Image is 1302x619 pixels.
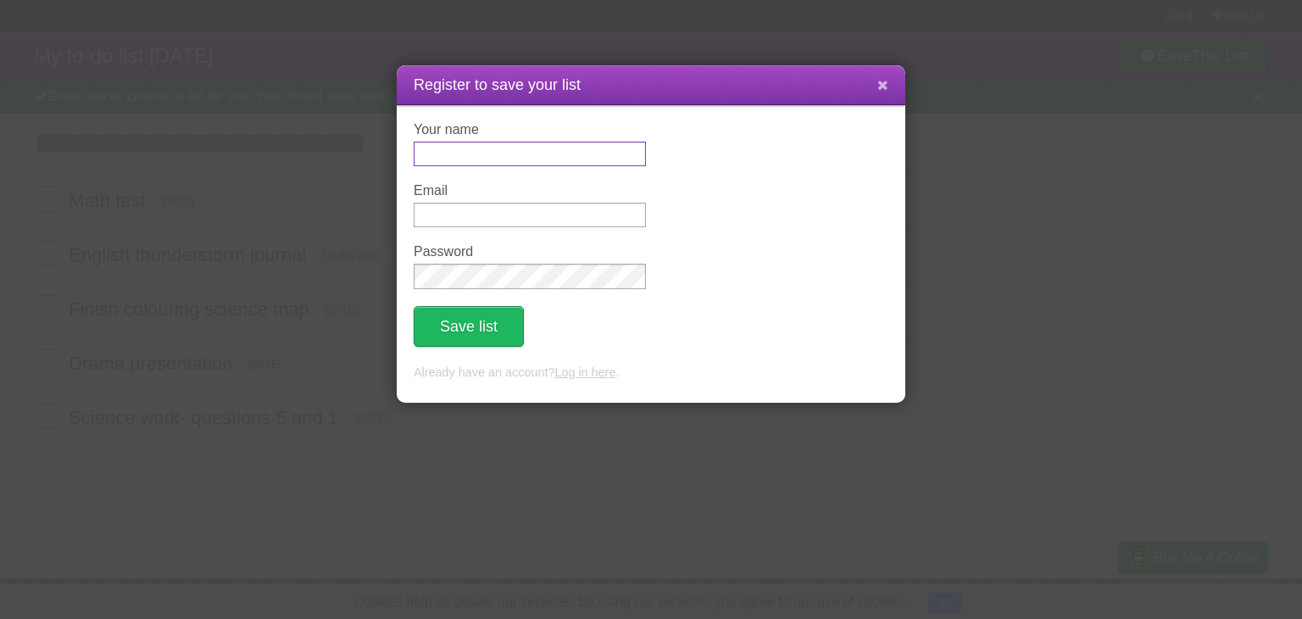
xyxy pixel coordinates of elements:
[554,365,615,379] a: Log in here
[414,122,646,137] label: Your name
[414,306,524,347] button: Save list
[414,364,888,382] p: Already have an account? .
[414,183,646,198] label: Email
[414,244,646,259] label: Password
[414,74,888,97] h1: Register to save your list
